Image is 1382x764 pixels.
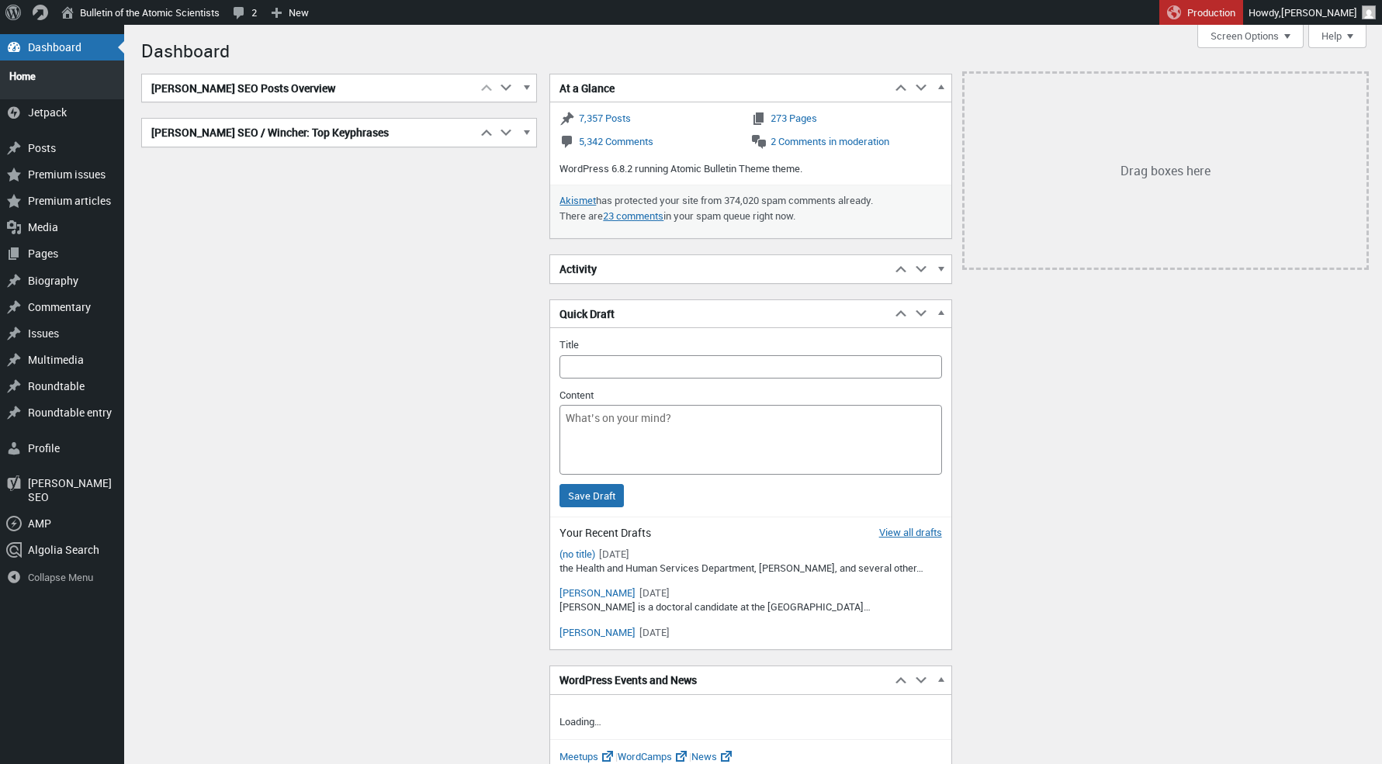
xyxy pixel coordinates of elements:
[603,209,663,223] a: 23 comments
[599,547,629,561] time: [DATE]
[639,586,670,600] time: [DATE]
[559,193,596,207] a: Akismet
[618,749,689,763] a: WordCamps
[559,525,941,541] h2: Your Recent Drafts
[559,749,615,763] a: Meetups
[751,134,889,148] a: 2 Comments in moderation
[550,666,891,694] h2: WordPress Events and News
[559,388,594,402] label: Content
[559,193,941,223] p: has protected your site from 374,020 spam comments already. There are in your spam queue right now.
[550,74,891,102] h2: At a Glance
[559,625,636,639] a: Edit “Juan Manuel Santos”
[751,111,817,125] a: 273 Pages
[879,525,942,539] a: View all drafts
[559,306,615,322] span: Quick Draft
[559,600,941,615] p: [PERSON_NAME] is a doctoral candidate at the [GEOGRAPHIC_DATA]…
[691,749,734,763] a: News
[550,255,891,283] h2: Activity
[1197,25,1304,48] button: Screen Options
[559,161,802,175] span: WordPress 6.8.2 running Atomic Bulletin Theme theme.
[1308,25,1366,48] button: Help
[142,119,476,147] h2: [PERSON_NAME] SEO / Wincher: Top Keyphrases
[559,337,579,351] label: Title
[142,74,476,102] h2: [PERSON_NAME] SEO Posts Overview
[559,561,941,576] p: the Health and Human Services Department, [PERSON_NAME], and several other…
[559,134,653,148] a: 5,342 Comments
[559,111,631,125] a: 7,357 Posts
[141,33,1366,66] h1: Dashboard
[639,625,670,639] time: [DATE]
[559,586,636,600] a: Edit “Arush Lal”
[550,705,951,730] p: Loading…
[559,484,624,507] input: Save Draft
[559,547,595,561] a: Edit “(no title)”
[1281,5,1357,19] span: [PERSON_NAME]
